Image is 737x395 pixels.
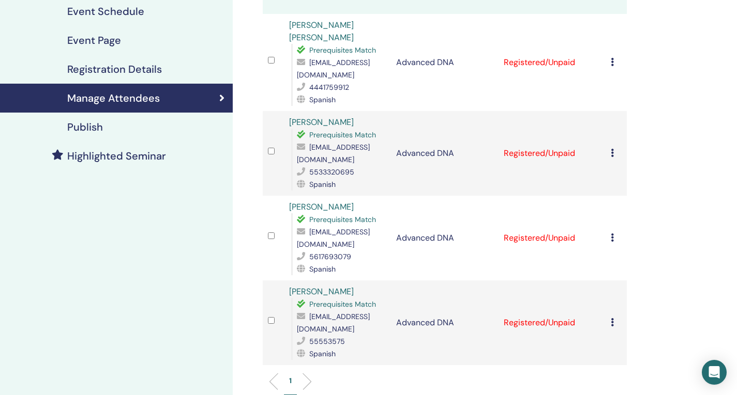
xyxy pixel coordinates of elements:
[309,130,376,139] span: Prerequisites Match
[67,150,166,162] h4: Highlighted Seminar
[391,111,498,196] td: Advanced DNA
[297,312,370,334] span: [EMAIL_ADDRESS][DOMAIN_NAME]
[297,227,370,249] span: [EMAIL_ADDRESS][DOMAIN_NAME]
[309,83,349,92] span: 4441759912
[309,45,376,55] span: Prerequisites Match
[289,375,292,386] p: 1
[309,264,336,274] span: Spanish
[67,121,103,133] h4: Publish
[297,143,370,164] span: [EMAIL_ADDRESS][DOMAIN_NAME]
[309,337,345,346] span: 55553575
[67,5,144,18] h4: Event Schedule
[289,286,354,297] a: [PERSON_NAME]
[309,180,336,189] span: Spanish
[297,58,370,80] span: [EMAIL_ADDRESS][DOMAIN_NAME]
[702,360,727,385] div: Open Intercom Messenger
[289,117,354,128] a: [PERSON_NAME]
[289,20,354,43] a: [PERSON_NAME] [PERSON_NAME]
[391,14,498,111] td: Advanced DNA
[309,252,351,261] span: 5617693079
[309,299,376,309] span: Prerequisites Match
[309,349,336,358] span: Spanish
[67,34,121,46] h4: Event Page
[309,167,354,177] span: 5533320695
[309,95,336,104] span: Spanish
[289,201,354,212] a: [PERSON_NAME]
[67,63,162,75] h4: Registration Details
[391,196,498,280] td: Advanced DNA
[309,215,376,224] span: Prerequisites Match
[67,92,160,104] h4: Manage Attendees
[391,280,498,365] td: Advanced DNA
